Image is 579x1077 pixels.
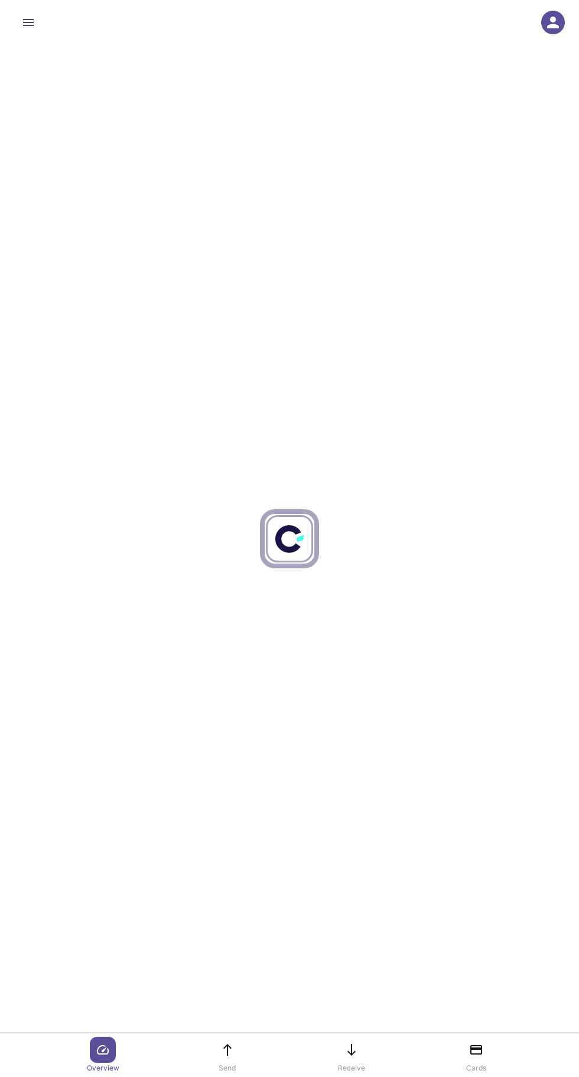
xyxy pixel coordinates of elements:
p: Overview [87,1063,119,1073]
a: Receive [330,1037,373,1073]
a: Cards [455,1037,497,1073]
p: Send [219,1063,236,1073]
p: Cards [466,1063,486,1073]
p: Receive [338,1063,365,1073]
a: Overview [82,1037,124,1073]
a: Send [206,1037,249,1073]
